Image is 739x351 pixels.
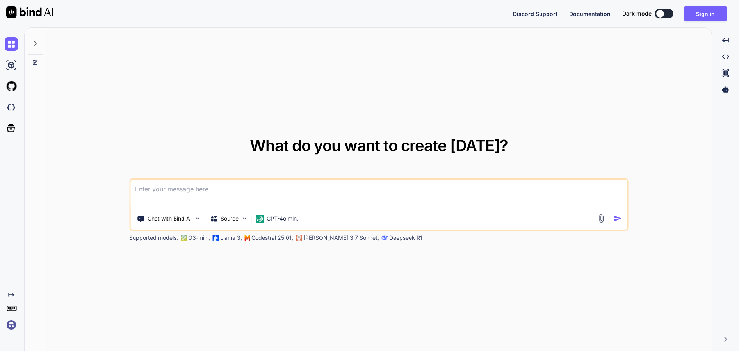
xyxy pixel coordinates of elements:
[256,215,264,223] img: GPT-4o mini
[188,234,210,242] p: O3-mini,
[614,214,622,223] img: icon
[220,234,242,242] p: Llama 3,
[241,215,248,222] img: Pick Models
[212,235,219,241] img: Llama2
[129,234,178,242] p: Supported models:
[303,234,379,242] p: [PERSON_NAME] 3.7 Sonnet,
[267,215,300,223] p: GPT-4o min..
[622,10,652,18] span: Dark mode
[244,235,250,241] img: Mistral-AI
[296,235,302,241] img: claude
[5,59,18,72] img: ai-studio
[6,6,53,18] img: Bind AI
[513,10,557,18] button: Discord Support
[389,234,422,242] p: Deepseek R1
[5,318,18,331] img: signin
[221,215,239,223] p: Source
[180,235,187,241] img: GPT-4
[194,215,201,222] img: Pick Tools
[250,136,508,155] span: What do you want to create [DATE]?
[5,101,18,114] img: darkCloudIdeIcon
[684,6,727,21] button: Sign in
[513,11,557,17] span: Discord Support
[569,10,611,18] button: Documentation
[569,11,611,17] span: Documentation
[251,234,293,242] p: Codestral 25.01,
[5,37,18,51] img: chat
[148,215,192,223] p: Chat with Bind AI
[5,80,18,93] img: githubLight
[597,214,606,223] img: attachment
[381,235,388,241] img: claude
